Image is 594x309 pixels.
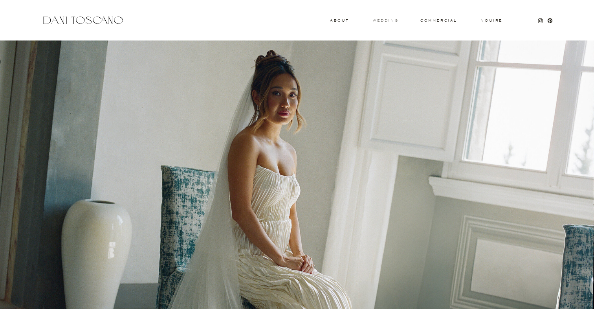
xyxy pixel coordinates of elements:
a: wedding [373,19,398,22]
a: About [330,19,347,22]
a: Inquire [478,19,503,23]
a: commercial [420,19,456,22]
